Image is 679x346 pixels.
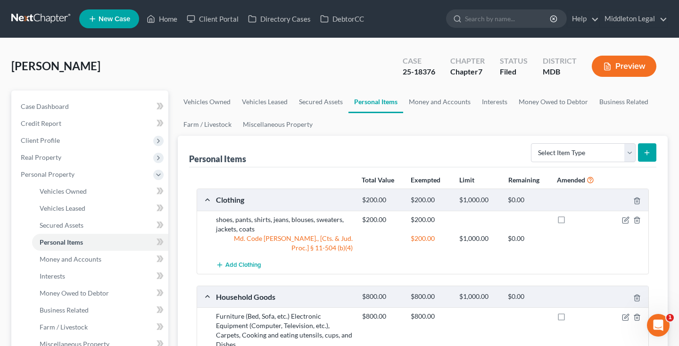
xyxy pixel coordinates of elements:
div: MDB [543,66,577,77]
button: Preview [592,56,656,77]
a: Credit Report [13,115,168,132]
span: Interests [40,272,65,280]
a: Secured Assets [293,91,348,113]
a: Case Dashboard [13,98,168,115]
a: Miscellaneous Property [237,113,318,136]
strong: Total Value [362,176,394,184]
div: Chapter [450,56,485,66]
div: $0.00 [503,234,552,243]
strong: Limit [459,176,474,184]
div: $0.00 [503,292,552,301]
a: Directory Cases [243,10,315,27]
a: Vehicles Owned [178,91,236,113]
a: Personal Items [32,234,168,251]
span: 7 [478,67,482,76]
a: Home [142,10,182,27]
iframe: Intercom live chat [647,314,670,337]
a: Vehicles Leased [236,91,293,113]
span: Client Profile [21,136,60,144]
div: $200.00 [406,215,455,224]
div: $800.00 [357,292,406,301]
div: Filed [500,66,528,77]
span: Credit Report [21,119,61,127]
button: Add Clothing [216,256,261,274]
a: Middleton Legal [600,10,667,27]
div: $200.00 [357,196,406,205]
a: Client Portal [182,10,243,27]
span: Case Dashboard [21,102,69,110]
span: Money Owed to Debtor [40,289,109,297]
a: DebtorCC [315,10,369,27]
div: $200.00 [406,196,455,205]
a: Farm / Livestock [178,113,237,136]
div: Clothing [211,195,357,205]
div: Md. Code [PERSON_NAME]., [Cts. & Jud. Proc.] § 11-504 (b)(4) [211,234,357,253]
strong: Amended [557,176,585,184]
div: $1,000.00 [455,234,503,243]
span: Personal Property [21,170,75,178]
div: District [543,56,577,66]
span: Add Clothing [225,262,261,269]
span: Secured Assets [40,221,83,229]
a: Money and Accounts [32,251,168,268]
span: Real Property [21,153,61,161]
a: Interests [476,91,513,113]
span: 1 [666,314,674,321]
div: 25-18376 [403,66,435,77]
span: Farm / Livestock [40,323,88,331]
div: $0.00 [503,196,552,205]
strong: Remaining [508,176,539,184]
div: $800.00 [406,312,455,321]
div: Case [403,56,435,66]
a: Help [567,10,599,27]
a: Money Owed to Debtor [513,91,594,113]
div: Status [500,56,528,66]
div: $1,000.00 [455,196,503,205]
span: New Case [99,16,130,23]
a: Interests [32,268,168,285]
span: Vehicles Owned [40,187,87,195]
div: $1,000.00 [455,292,503,301]
a: Money and Accounts [403,91,476,113]
a: Vehicles Leased [32,200,168,217]
div: Chapter [450,66,485,77]
a: Secured Assets [32,217,168,234]
span: Money and Accounts [40,255,101,263]
a: Business Related [594,91,654,113]
div: $800.00 [357,312,406,321]
div: shoes, pants, shirts, jeans, blouses, sweaters, jackets, coats [211,215,357,234]
div: $200.00 [406,234,455,243]
a: Business Related [32,302,168,319]
div: Personal Items [189,153,246,165]
span: Personal Items [40,238,83,246]
div: $800.00 [406,292,455,301]
a: Vehicles Owned [32,183,168,200]
a: Money Owed to Debtor [32,285,168,302]
a: Farm / Livestock [32,319,168,336]
span: [PERSON_NAME] [11,59,100,73]
div: Household Goods [211,292,357,302]
span: Business Related [40,306,89,314]
strong: Exempted [411,176,440,184]
a: Personal Items [348,91,403,113]
span: Vehicles Leased [40,204,85,212]
input: Search by name... [465,10,551,27]
div: $200.00 [357,215,406,224]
